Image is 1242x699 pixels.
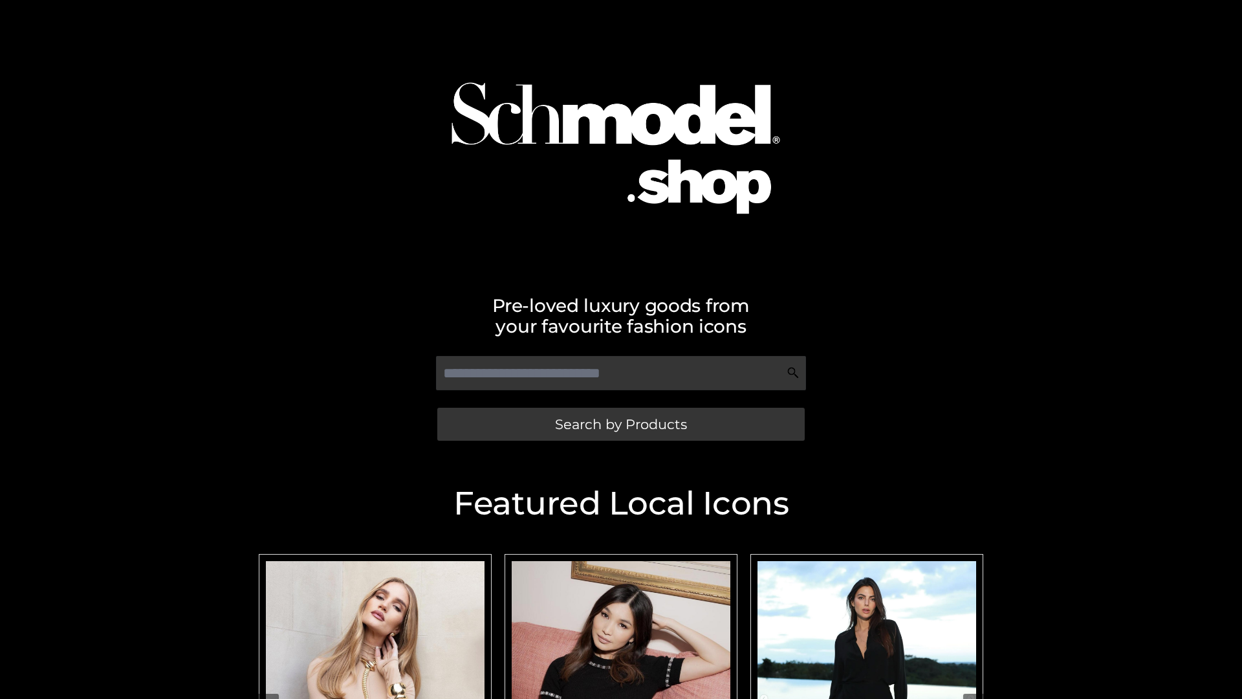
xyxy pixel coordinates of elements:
h2: Pre-loved luxury goods from your favourite fashion icons [252,295,990,337]
h2: Featured Local Icons​ [252,487,990,520]
a: Search by Products [437,408,805,441]
span: Search by Products [555,417,687,431]
img: Search Icon [787,366,800,379]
